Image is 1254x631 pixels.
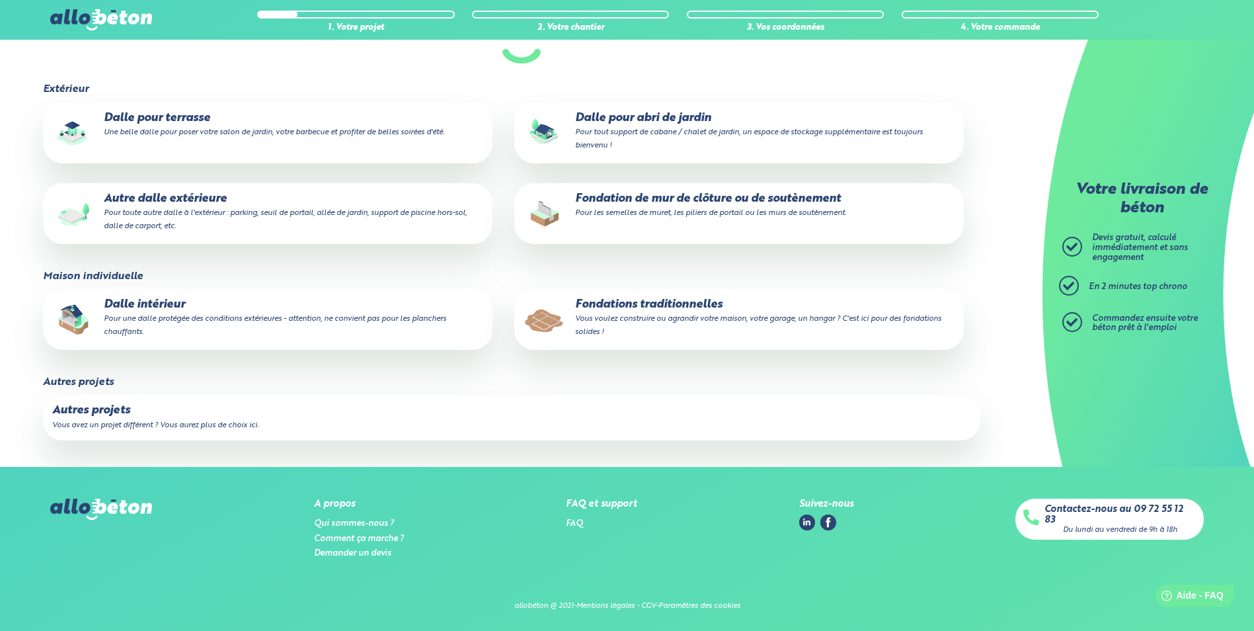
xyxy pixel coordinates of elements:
[104,315,446,336] small: Pour une dalle protégée des conditions extérieures - attention, ne convient pas pour les plancher...
[52,298,95,341] img: final_use.values.inside_slab
[314,549,391,558] a: Demander un devis
[314,519,394,528] a: Qui sommes-nous ?
[52,112,483,138] p: Dalle pour terrasse
[52,298,483,339] p: Dalle intérieur
[50,499,152,520] img: allobéton
[641,602,656,610] a: CGV
[104,209,467,230] small: Pour toute autre dalle à l'extérieur : parking, seuil de portail, allée de jardin, support de pis...
[43,376,114,388] legend: Autres projets
[799,499,853,510] div: Suivez-nous
[637,602,639,610] span: -
[314,534,404,543] a: Comment ça marche ?
[575,128,923,149] small: Pour tout support de cabane / chalet de jardin, un espace de stockage supplémentaire est toujours...
[1092,314,1198,333] span: Commandez ensuite votre béton prêt à l'emploi
[514,602,574,610] div: allobéton @ 2021
[1089,282,1187,291] span: En 2 minutes top chrono
[52,192,483,233] p: Autre dalle extérieure
[52,404,971,417] p: Autres projets
[566,499,637,510] div: FAQ et support
[524,298,566,341] img: final_use.values.traditional_fundations
[576,602,635,610] a: Mentions légales
[524,192,566,235] img: final_use.values.closing_wall_fundation
[314,499,404,510] div: A propos
[43,271,143,282] legend: Maison individuelle
[575,209,846,217] small: Pour les semelles de muret, les piliers de portail ou les murs de soutènement.
[574,602,576,610] div: -
[902,23,1099,33] div: 4. Votre commande
[1066,181,1218,218] p: Votre livraison de béton
[257,23,454,33] div: 1. Votre projet
[50,9,152,30] img: allobéton
[524,298,955,339] p: Fondations traditionnelles
[575,315,941,336] small: Vous voulez construire ou agrandir votre maison, votre garage, un hangar ? C'est ici pour des fon...
[1092,233,1188,261] span: Devis gratuit, calculé immédiatement et sans engagement
[52,421,258,429] small: Vous avez un projet différent ? Vous aurez plus de choix ici.
[52,112,95,154] img: final_use.values.terrace
[43,83,89,95] legend: Extérieur
[658,602,740,610] a: Paramètres des cookies
[656,602,658,610] div: -
[104,128,444,136] small: Une belle dalle pour poser votre salon de jardin, votre barbecue et profiter de belles soirées d'...
[1136,579,1239,616] iframe: Help widget launcher
[1063,526,1177,534] div: Du lundi au vendredi de 9h à 18h
[524,192,955,219] p: Fondation de mur de clôture ou de soutènement
[524,112,566,154] img: final_use.values.garden_shed
[1044,504,1196,526] a: Contactez-nous au 09 72 55 12 83
[524,112,955,152] p: Dalle pour abri de jardin
[687,23,884,33] div: 3. Vos coordonnées
[566,519,583,528] a: FAQ
[52,192,95,235] img: final_use.values.outside_slab
[472,23,669,33] div: 2. Votre chantier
